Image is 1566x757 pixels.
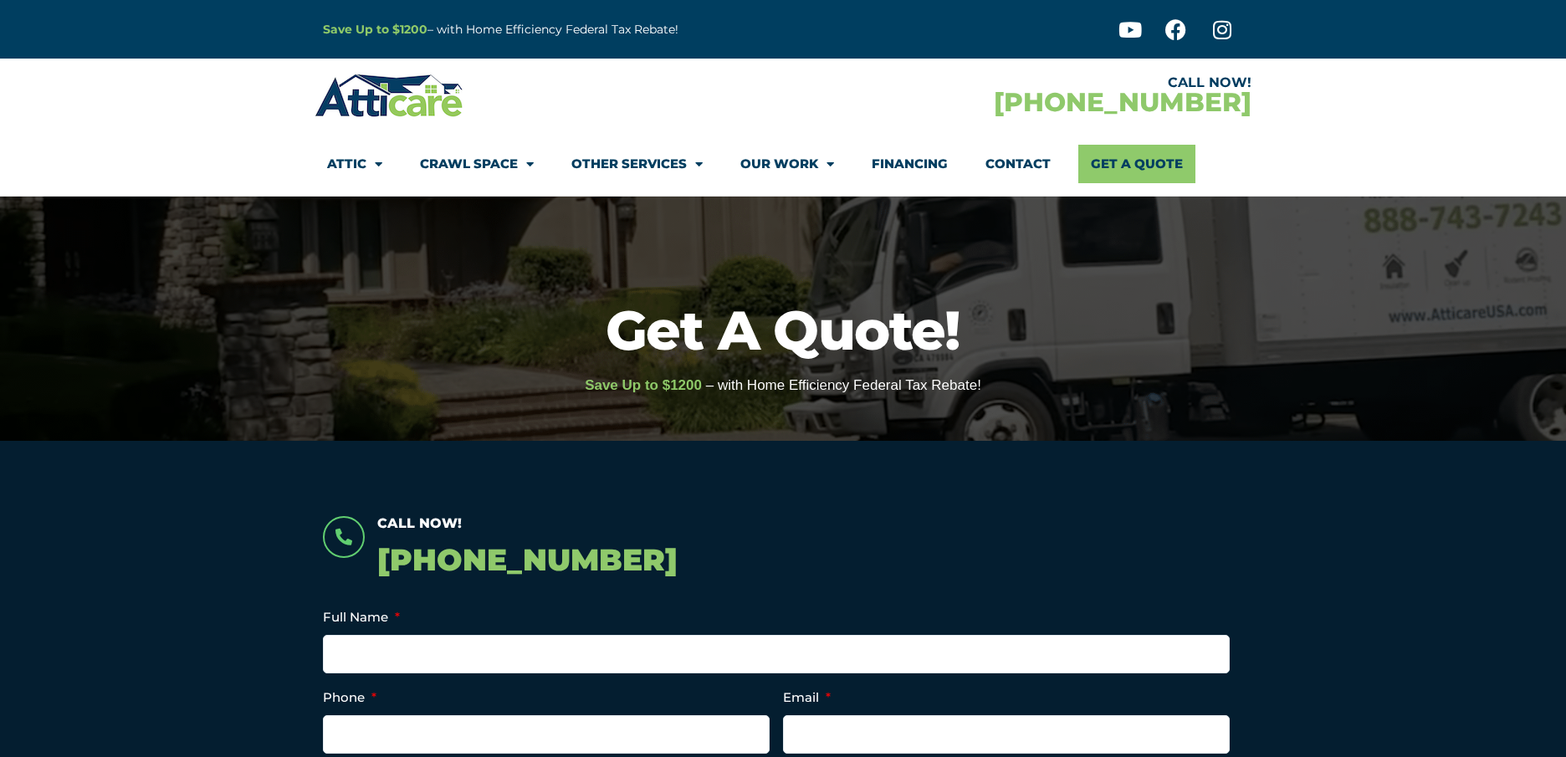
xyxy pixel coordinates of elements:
[327,145,1239,183] nav: Menu
[420,145,534,183] a: Crawl Space
[323,689,376,706] label: Phone
[706,377,981,393] span: – with Home Efficiency Federal Tax Rebate!
[872,145,948,183] a: Financing
[1078,145,1195,183] a: Get A Quote
[571,145,703,183] a: Other Services
[985,145,1051,183] a: Contact
[377,515,462,531] span: Call Now!
[327,145,382,183] a: Attic
[585,377,702,393] span: Save Up to $1200
[783,689,831,706] label: Email
[783,76,1251,90] div: CALL NOW!
[323,609,400,626] label: Full Name
[323,20,865,39] p: – with Home Efficiency Federal Tax Rebate!
[8,303,1558,357] h1: Get A Quote!
[323,22,427,37] a: Save Up to $1200
[740,145,834,183] a: Our Work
